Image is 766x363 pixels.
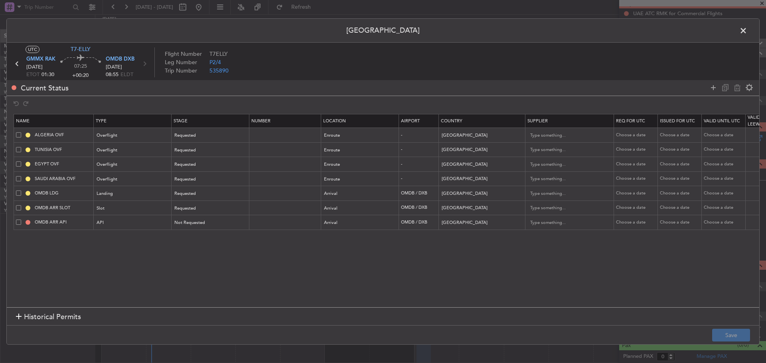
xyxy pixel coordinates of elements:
div: Choose a date [704,146,745,153]
div: Choose a date [704,219,745,226]
div: Choose a date [704,161,745,168]
div: Choose a date [704,204,745,211]
div: Choose a date [660,161,701,168]
span: Issued For Utc [660,118,695,124]
div: Choose a date [616,204,657,211]
span: Req For Utc [616,118,645,124]
div: Choose a date [616,161,657,168]
div: Choose a date [616,146,657,153]
div: Choose a date [704,132,745,139]
div: Choose a date [704,175,745,182]
div: Choose a date [616,132,657,139]
div: Choose a date [704,190,745,197]
div: Choose a date [660,132,701,139]
span: Valid Until Utc [704,118,740,124]
div: Choose a date [660,175,701,182]
div: Choose a date [616,190,657,197]
div: Choose a date [660,146,701,153]
div: Choose a date [660,190,701,197]
div: Choose a date [616,175,657,182]
div: Choose a date [660,219,701,226]
header: [GEOGRAPHIC_DATA] [7,19,759,43]
div: Choose a date [660,204,701,211]
div: Choose a date [616,219,657,226]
